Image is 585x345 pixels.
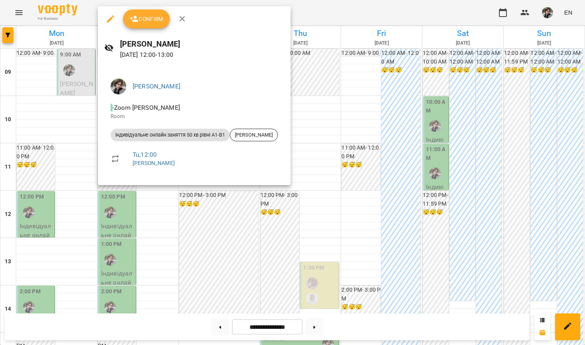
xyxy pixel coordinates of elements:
[230,129,278,141] div: [PERSON_NAME]
[111,131,230,139] span: Індивідуальне онлайн заняття 50 хв рівні А1-В1
[133,151,157,158] a: Tu , 12:00
[111,79,126,94] img: 3324ceff06b5eb3c0dd68960b867f42f.jpeg
[111,104,182,111] span: - Zoom [PERSON_NAME]
[120,38,284,50] h6: [PERSON_NAME]
[133,160,175,166] a: [PERSON_NAME]
[230,131,277,139] span: [PERSON_NAME]
[129,14,163,24] span: Confirm
[133,82,180,90] a: [PERSON_NAME]
[111,112,278,120] p: Room
[120,50,284,60] p: [DATE] 12:00 - 13:00
[123,9,170,28] button: Confirm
